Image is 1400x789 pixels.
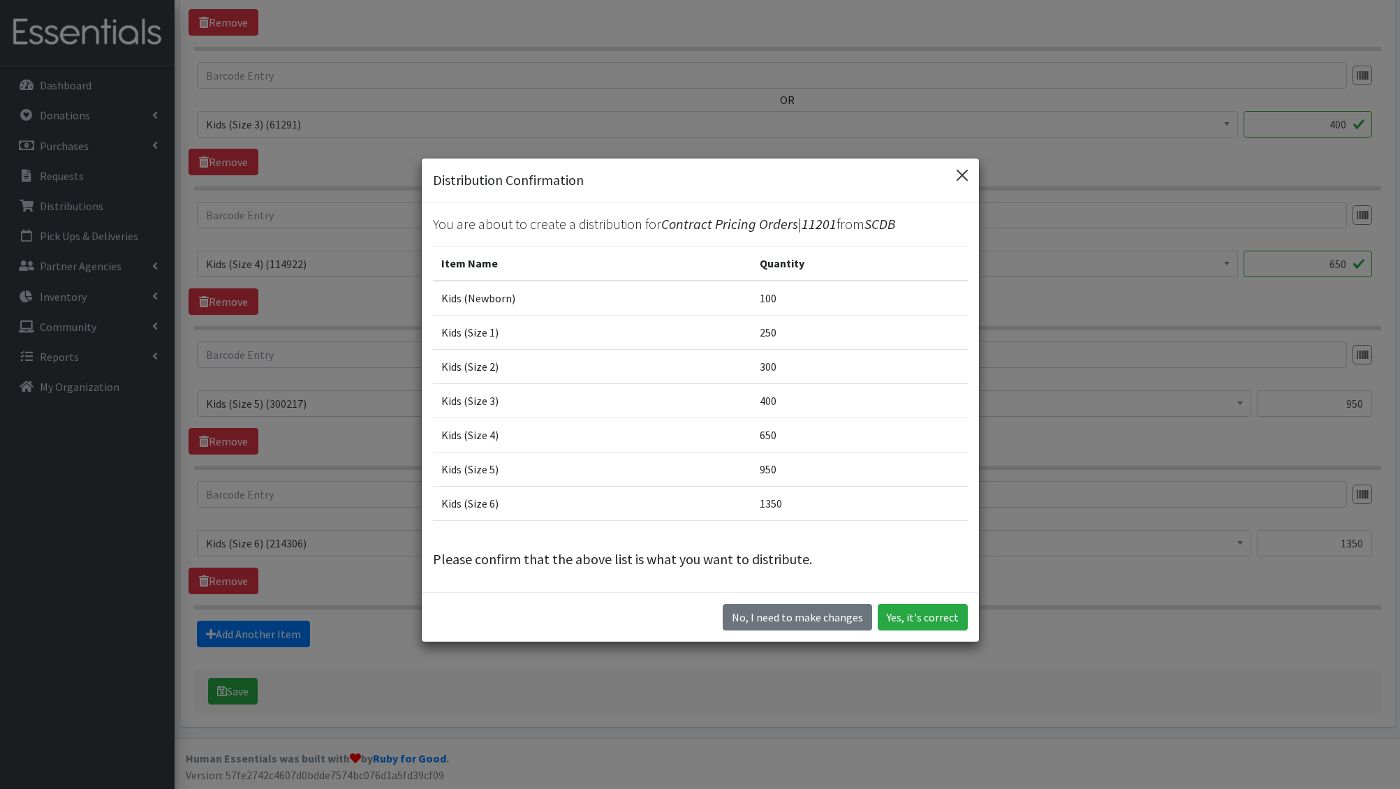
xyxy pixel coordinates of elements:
[433,418,752,452] td: Kids (Size 4)
[951,164,973,186] button: Close
[864,215,896,233] span: SCDB
[433,452,752,487] td: Kids (Size 5)
[751,316,967,350] td: 250
[751,418,967,452] td: 650
[878,604,968,631] button: Yes, it's correct
[723,604,872,631] button: No I need to make changes
[751,452,967,487] td: 950
[433,487,752,521] td: Kids (Size 6)
[751,246,967,281] th: Quantity
[751,384,967,418] td: 400
[433,549,968,570] p: Please confirm that the above list is what you want to distribute.
[751,487,967,521] td: 1350
[433,170,584,191] h5: Distribution Confirmation
[433,350,752,384] td: Kids (Size 2)
[751,281,967,316] td: 100
[751,350,967,384] td: 300
[433,214,968,235] p: You are about to create a distribution for from
[433,384,752,418] td: Kids (Size 3)
[661,215,837,233] span: Contract Pricing Orders|11201
[433,316,752,350] td: Kids (Size 1)
[433,281,752,316] td: Kids (Newborn)
[433,246,752,281] th: Item Name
